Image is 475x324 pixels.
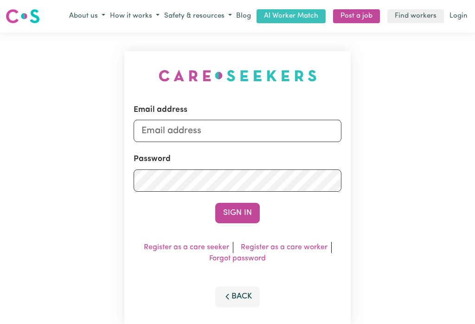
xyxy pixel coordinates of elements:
[234,9,253,24] a: Blog
[215,203,260,223] button: Sign In
[257,9,326,24] a: AI Worker Match
[333,9,380,24] a: Post a job
[6,8,40,25] img: Careseekers logo
[162,9,234,24] button: Safety & resources
[448,9,469,24] a: Login
[241,244,327,251] a: Register as a care worker
[144,244,229,251] a: Register as a care seeker
[134,104,187,116] label: Email address
[67,9,108,24] button: About us
[209,255,266,262] a: Forgot password
[134,153,171,165] label: Password
[134,120,341,142] input: Email address
[6,6,40,27] a: Careseekers logo
[387,9,444,24] a: Find workers
[108,9,162,24] button: How it works
[215,286,260,307] button: Back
